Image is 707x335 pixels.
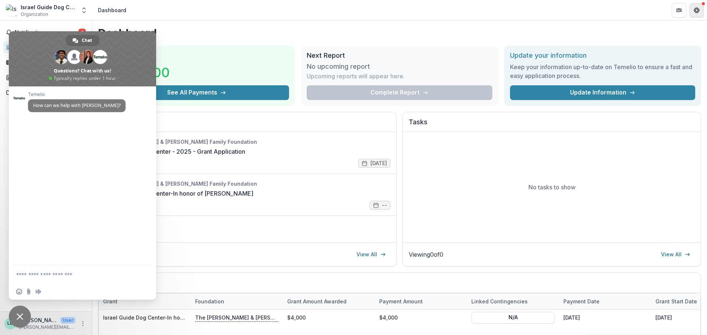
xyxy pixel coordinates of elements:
[104,147,245,156] a: Israel Guide Dog Center - 2025 - Grant Application
[352,249,390,260] a: View All
[95,5,129,15] nav: breadcrumb
[375,310,467,325] div: $4,000
[3,26,89,38] button: Notifications1
[3,41,89,53] a: Dashboard
[375,297,427,305] div: Payment Amount
[467,297,532,305] div: Linked Contingencies
[104,51,289,60] h2: Total Awarded
[79,3,89,18] button: Open entity switcher
[98,6,126,14] div: Dashboard
[19,316,57,324] p: [PERSON_NAME]
[559,297,604,305] div: Payment date
[7,321,13,326] div: Lindsay Davidman
[33,102,120,108] span: How can we help with [PERSON_NAME]?
[657,249,695,260] a: View All
[98,26,701,40] h1: Dashboard
[409,118,695,132] h2: Tasks
[16,289,22,295] span: Insert an emoji
[28,92,126,97] span: Temelio
[99,297,122,305] div: Grant
[471,311,555,323] button: N/A
[283,293,375,309] div: Grant amount awarded
[82,35,92,46] span: Chat
[651,297,701,305] div: Grant start date
[99,293,191,309] div: Grant
[6,4,18,16] img: Israel Guide Dog Center
[672,3,686,18] button: Partners
[283,310,375,325] div: $4,000
[104,118,390,132] h2: Proposals
[66,35,99,46] div: Chat
[191,293,283,309] div: Foundation
[559,293,651,309] div: Payment date
[60,317,75,324] p: User
[104,85,289,100] button: See All Payments
[409,250,443,259] p: Viewing 0 of 0
[103,314,239,321] a: Israel Guide Dog Center-In honor of [PERSON_NAME]
[104,279,695,293] h2: Grant Payments
[307,63,370,71] h3: No upcoming report
[467,293,559,309] div: Linked Contingencies
[559,310,651,325] div: [DATE]
[3,86,89,99] a: Documents
[15,29,78,36] span: Notifications
[510,63,695,80] h3: Keep your information up-to-date on Temelio to ensure a fast and easy application process.
[3,71,89,83] a: Proposals
[375,293,467,309] div: Payment Amount
[78,319,87,328] button: More
[78,29,86,36] span: 1
[9,306,31,328] div: Close chat
[191,297,229,305] div: Foundation
[104,189,253,198] a: Israel Guide Dog Center-In honor of [PERSON_NAME]
[26,289,32,295] span: Send a file
[21,11,48,18] span: Organization
[307,72,405,81] p: Upcoming reports will appear here.
[3,56,89,68] a: Tasks
[35,289,41,295] span: Audio message
[510,51,695,60] h2: Update your information
[195,313,278,321] p: The [PERSON_NAME] & [PERSON_NAME] Family Foundation
[307,51,492,60] h2: Next Report
[21,3,76,11] div: Israel Guide Dog Center
[689,3,704,18] button: Get Help
[510,85,695,100] a: Update Information
[528,183,576,192] p: No tasks to show
[19,324,75,331] p: [PERSON_NAME][EMAIL_ADDRESS][DOMAIN_NAME]
[283,297,351,305] div: Grant amount awarded
[16,271,133,278] textarea: Compose your message...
